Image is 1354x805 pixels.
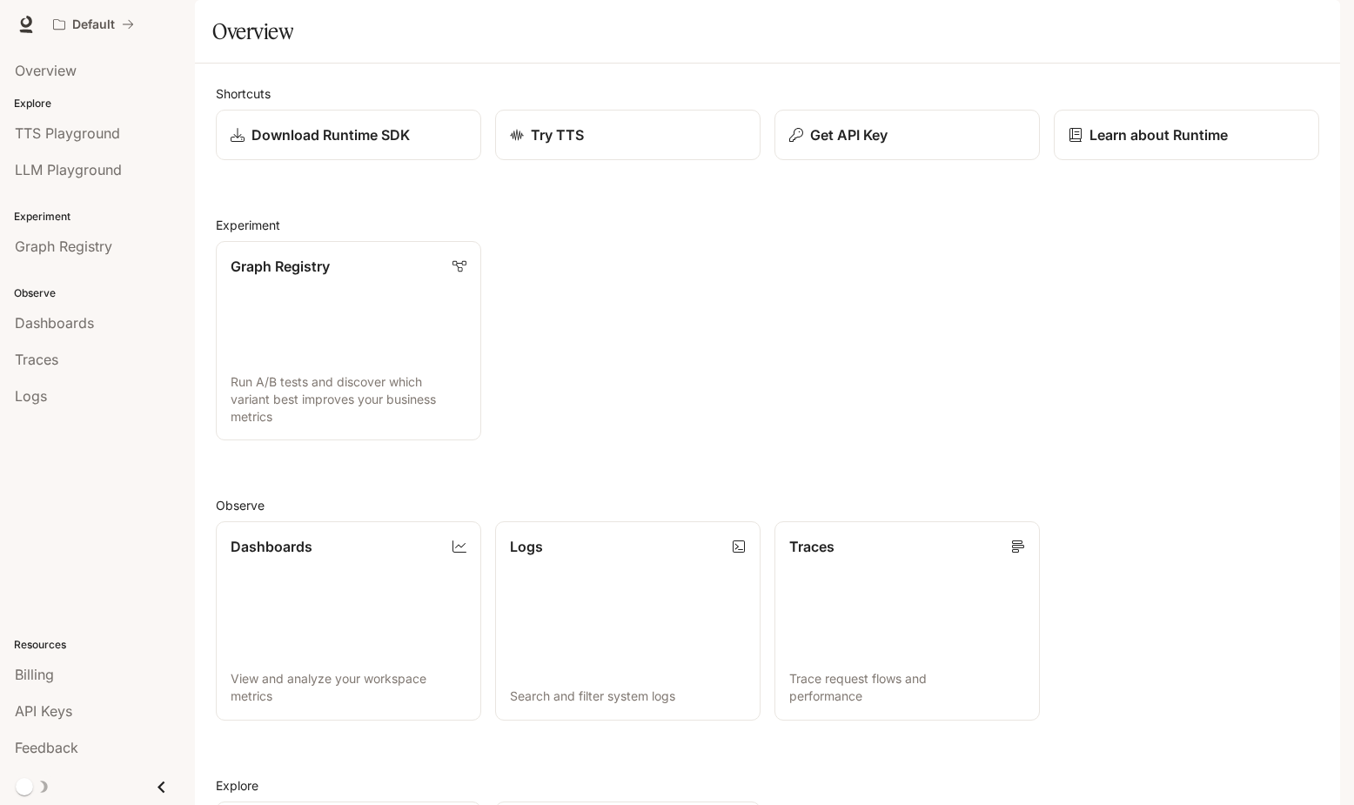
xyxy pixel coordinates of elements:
h2: Explore [216,776,1319,795]
a: Download Runtime SDK [216,110,481,160]
a: LogsSearch and filter system logs [495,521,761,721]
p: View and analyze your workspace metrics [231,670,466,705]
h2: Experiment [216,216,1319,234]
p: Traces [789,536,835,557]
a: DashboardsView and analyze your workspace metrics [216,521,481,721]
a: Graph RegistryRun A/B tests and discover which variant best improves your business metrics [216,241,481,440]
p: Logs [510,536,543,557]
p: Search and filter system logs [510,688,746,705]
p: Graph Registry [231,256,330,277]
h2: Observe [216,496,1319,514]
a: TracesTrace request flows and performance [774,521,1040,721]
p: Dashboards [231,536,312,557]
a: Try TTS [495,110,761,160]
a: Learn about Runtime [1054,110,1319,160]
button: Get API Key [774,110,1040,160]
h2: Shortcuts [216,84,1319,103]
button: All workspaces [45,7,142,42]
p: Learn about Runtime [1089,124,1228,145]
p: Trace request flows and performance [789,670,1025,705]
p: Get API Key [810,124,888,145]
p: Default [72,17,115,32]
p: Run A/B tests and discover which variant best improves your business metrics [231,373,466,426]
p: Download Runtime SDK [251,124,410,145]
h1: Overview [212,14,293,49]
p: Try TTS [531,124,584,145]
